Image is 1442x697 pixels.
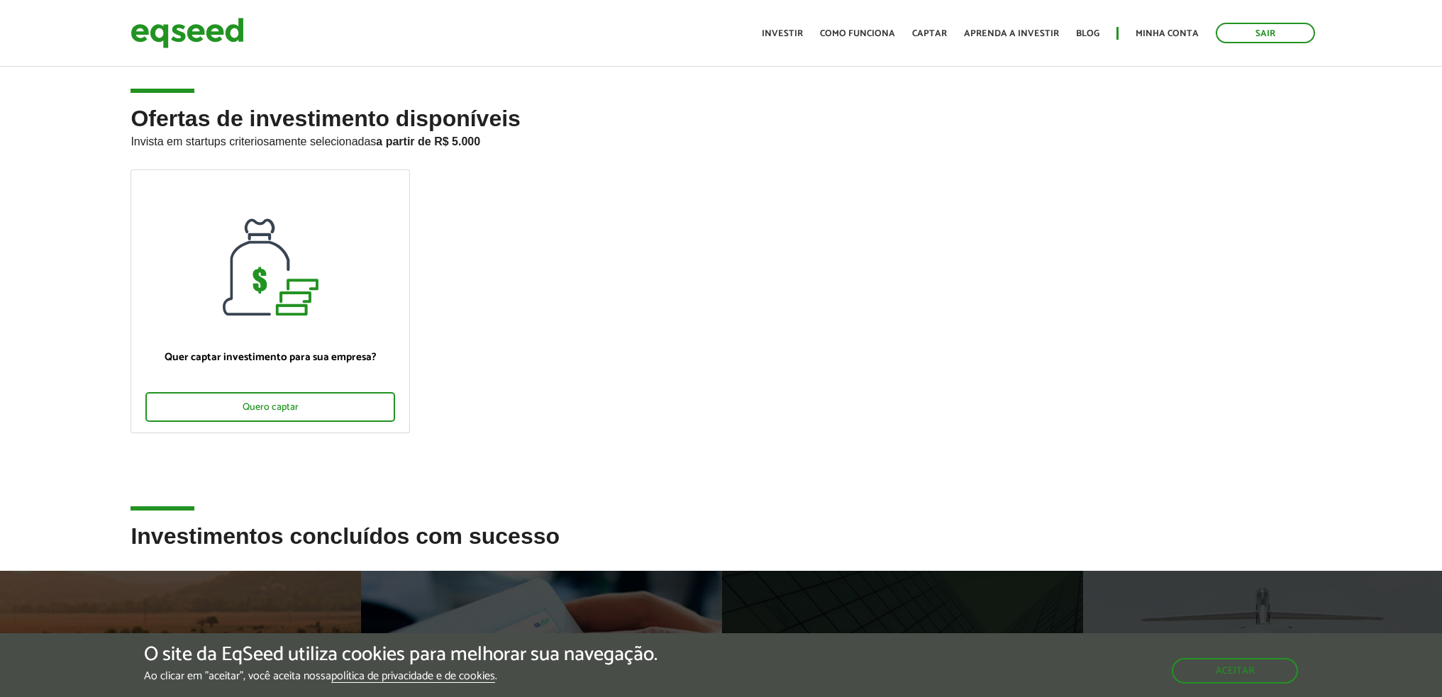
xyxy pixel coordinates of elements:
a: Blog [1076,29,1099,38]
strong: a partir de R$ 5.000 [376,135,480,147]
a: Aprenda a investir [964,29,1059,38]
a: Captar [912,29,947,38]
a: Minha conta [1136,29,1199,38]
p: Quer captar investimento para sua empresa? [145,351,395,364]
h2: Investimentos concluídos com sucesso [131,524,1311,570]
p: Ao clicar em "aceitar", você aceita nossa . [144,669,658,683]
img: EqSeed [131,14,244,52]
a: Como funciona [820,29,895,38]
p: Invista em startups criteriosamente selecionadas [131,131,1311,148]
a: Sair [1216,23,1315,43]
h5: O site da EqSeed utiliza cookies para melhorar sua navegação. [144,644,658,666]
a: Investir [762,29,803,38]
div: Quero captar [145,392,395,422]
a: Quer captar investimento para sua empresa? Quero captar [131,169,410,433]
a: política de privacidade e de cookies [331,671,495,683]
h2: Ofertas de investimento disponíveis [131,106,1311,169]
button: Aceitar [1172,658,1298,684]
